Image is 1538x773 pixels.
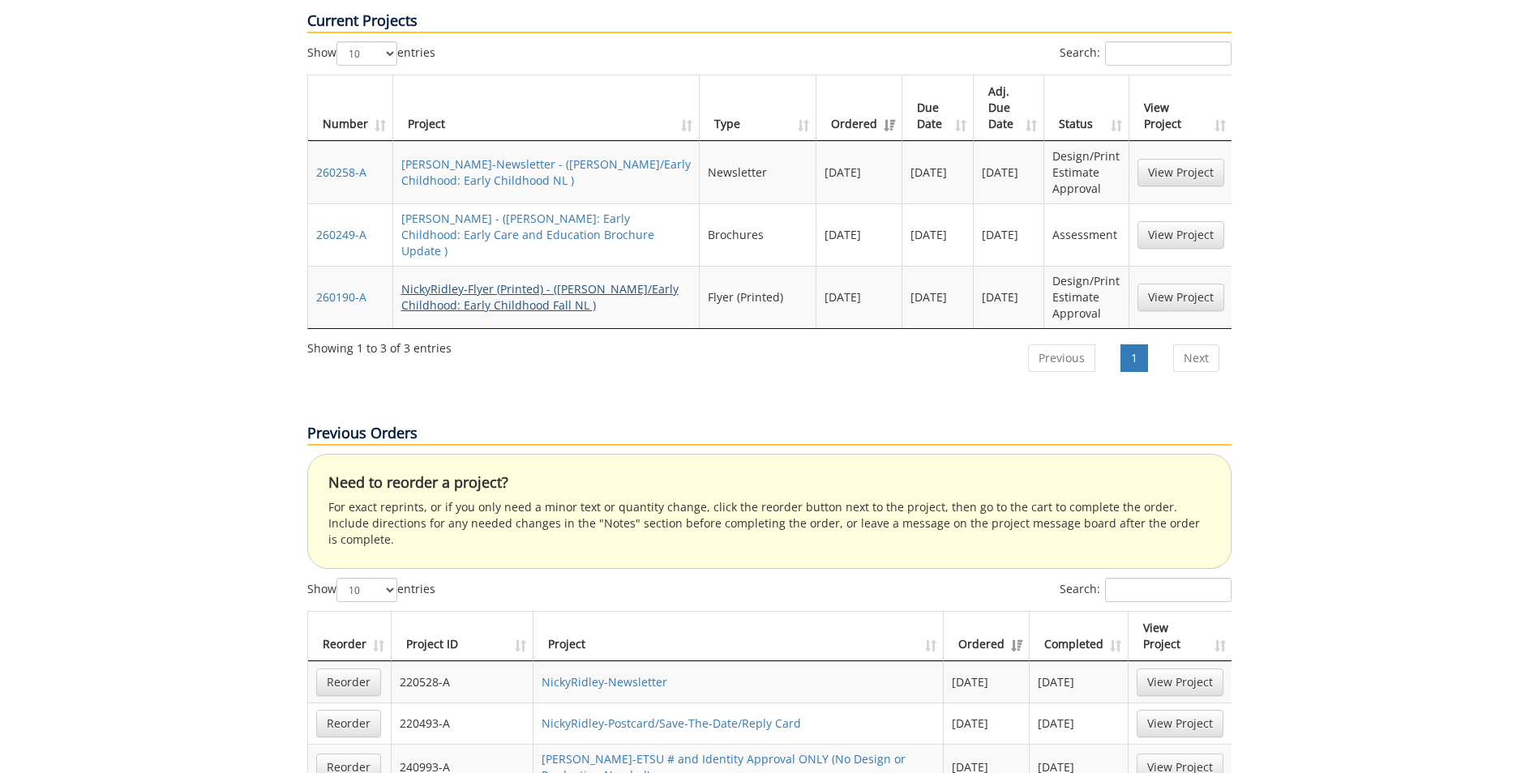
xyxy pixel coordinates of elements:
a: [PERSON_NAME]-Newsletter - ([PERSON_NAME]/Early Childhood: Early Childhood NL ) [401,156,691,188]
td: [DATE] [1030,661,1129,703]
td: [DATE] [944,703,1030,744]
a: NickyRidley-Flyer (Printed) - ([PERSON_NAME]/Early Childhood: Early Childhood Fall NL ) [401,281,679,313]
a: View Project [1137,159,1224,186]
th: Completed: activate to sort column ascending [1030,612,1129,661]
th: Ordered: activate to sort column ascending [816,75,902,141]
th: Number: activate to sort column ascending [308,75,393,141]
a: View Project [1137,668,1223,696]
th: Project ID: activate to sort column ascending [392,612,534,661]
td: [DATE] [816,266,902,328]
td: [DATE] [902,141,974,203]
th: Reorder: activate to sort column ascending [308,612,392,661]
label: Show entries [307,41,435,66]
a: Reorder [316,668,381,696]
a: View Project [1137,221,1224,249]
td: [DATE] [902,266,974,328]
th: Due Date: activate to sort column ascending [902,75,974,141]
td: Assessment [1044,203,1129,266]
label: Search: [1060,41,1232,66]
td: 220528-A [392,661,534,703]
td: [DATE] [816,141,902,203]
td: Newsletter [700,141,816,203]
td: [DATE] [974,266,1045,328]
th: Status: activate to sort column ascending [1044,75,1129,141]
th: Project: activate to sort column ascending [393,75,700,141]
th: Type: activate to sort column ascending [700,75,816,141]
input: Search: [1105,41,1232,66]
a: Reorder [316,710,381,737]
th: Ordered: activate to sort column ascending [944,612,1030,661]
a: Next [1173,344,1219,372]
a: Previous [1028,344,1095,372]
p: Current Projects [307,11,1232,33]
a: 260258-A [316,164,366,180]
th: Adj. Due Date: activate to sort column ascending [974,75,1045,141]
a: 1 [1120,344,1148,372]
th: Project: activate to sort column ascending [533,612,944,661]
td: [DATE] [902,203,974,266]
h4: Need to reorder a project? [328,475,1210,491]
a: View Project [1137,710,1223,737]
label: Search: [1060,578,1232,602]
select: Showentries [336,578,397,602]
td: [DATE] [974,203,1045,266]
td: [DATE] [1030,703,1129,744]
th: View Project: activate to sort column ascending [1129,75,1232,141]
td: [DATE] [816,203,902,266]
input: Search: [1105,578,1232,602]
p: Previous Orders [307,423,1232,446]
th: View Project: activate to sort column ascending [1129,612,1232,661]
a: [PERSON_NAME] - ([PERSON_NAME]: Early Childhood: Early Care and Education Brochure Update ) [401,211,654,258]
td: [DATE] [974,141,1045,203]
a: NickyRidley-Newsletter [542,674,667,690]
a: View Project [1137,284,1224,311]
td: Design/Print Estimate Approval [1044,141,1129,203]
div: Showing 1 to 3 of 3 entries [307,334,452,357]
td: [DATE] [944,661,1030,703]
a: 260249-A [316,227,366,242]
a: 260190-A [316,289,366,305]
td: Brochures [700,203,816,266]
p: For exact reprints, or if you only need a minor text or quantity change, click the reorder button... [328,499,1210,548]
select: Showentries [336,41,397,66]
label: Show entries [307,578,435,602]
td: 220493-A [392,703,534,744]
a: NickyRidley-Postcard/Save-The-Date/Reply Card [542,715,801,731]
td: Flyer (Printed) [700,266,816,328]
td: Design/Print Estimate Approval [1044,266,1129,328]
